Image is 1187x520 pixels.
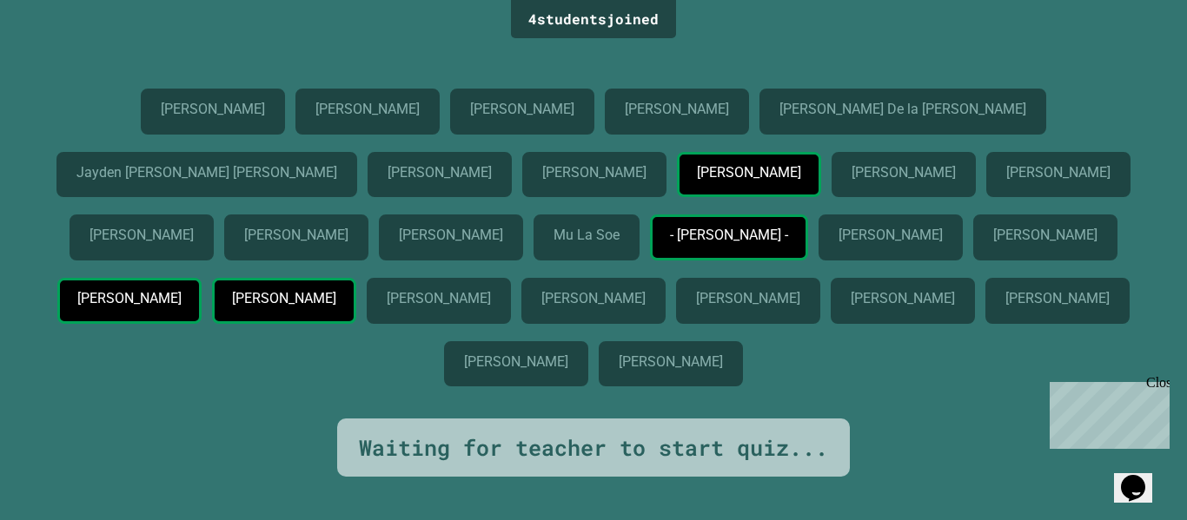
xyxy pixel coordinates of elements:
p: [PERSON_NAME] [625,102,728,117]
p: [PERSON_NAME] [1006,165,1110,181]
p: [PERSON_NAME] [387,291,490,306]
p: [PERSON_NAME] De la [PERSON_NAME] [779,102,1024,117]
p: [PERSON_NAME] [697,165,800,181]
p: [PERSON_NAME] [244,227,348,243]
p: [PERSON_NAME] [315,102,419,117]
p: [PERSON_NAME] [619,354,722,370]
p: [PERSON_NAME] [1005,291,1109,306]
div: Waiting for teacher to start quiz... [359,431,828,464]
p: [PERSON_NAME] [542,165,646,181]
iframe: chat widget [1114,451,1170,503]
p: [PERSON_NAME] [232,291,335,306]
p: [PERSON_NAME] [388,165,491,181]
p: [PERSON_NAME] [470,102,574,117]
p: - [PERSON_NAME] - [670,227,787,243]
p: [PERSON_NAME] [399,227,502,243]
p: [PERSON_NAME] [993,227,1097,243]
iframe: chat widget [1043,375,1170,449]
p: [PERSON_NAME] [696,291,799,306]
p: Jayden [PERSON_NAME] [PERSON_NAME] [76,165,335,181]
p: Mu La Soe [554,227,619,243]
p: [PERSON_NAME] [90,227,193,243]
p: [PERSON_NAME] [161,102,264,117]
p: [PERSON_NAME] [77,291,181,306]
p: [PERSON_NAME] [541,291,645,306]
p: [PERSON_NAME] [852,165,955,181]
p: [PERSON_NAME] [464,354,567,370]
div: Chat with us now!Close [7,7,120,110]
p: [PERSON_NAME] [851,291,954,306]
p: [PERSON_NAME] [839,227,942,243]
